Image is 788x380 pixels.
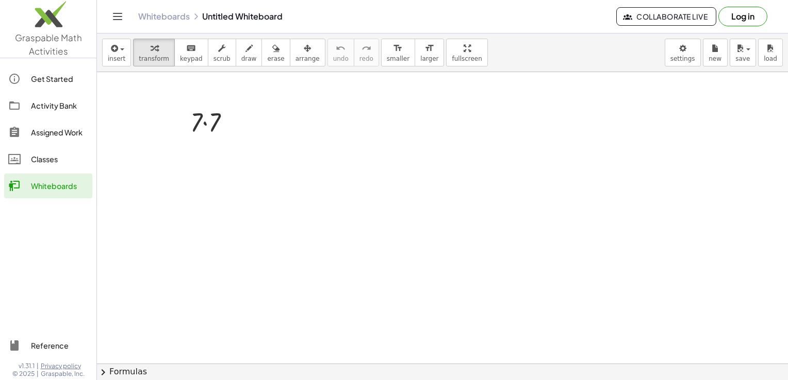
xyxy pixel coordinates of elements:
a: Whiteboards [4,174,92,198]
span: Graspable Math Activities [15,32,82,57]
span: keypad [180,55,203,62]
button: scrub [208,39,236,66]
i: format_size [393,42,403,55]
a: Reference [4,333,92,358]
span: scrub [214,55,231,62]
button: Toggle navigation [109,8,126,25]
a: Get Started [4,66,92,91]
span: new [709,55,721,62]
span: arrange [295,55,320,62]
span: load [764,55,777,62]
span: erase [267,55,284,62]
span: fullscreen [452,55,482,62]
div: Assigned Work [31,126,88,139]
button: insert [102,39,131,66]
span: chevron_right [97,366,109,378]
button: chevron_rightFormulas [97,364,788,380]
button: fullscreen [446,39,487,66]
button: undoundo [327,39,354,66]
span: | [37,370,39,378]
span: insert [108,55,125,62]
button: Log in [718,7,767,26]
span: v1.31.1 [19,362,35,370]
div: Activity Bank [31,99,88,112]
i: undo [336,42,346,55]
a: Assigned Work [4,120,92,145]
span: undo [333,55,349,62]
button: redoredo [354,39,379,66]
button: save [730,39,756,66]
span: transform [139,55,169,62]
button: draw [236,39,262,66]
span: Graspable, Inc. [41,370,85,378]
div: Classes [31,153,88,165]
button: format_sizesmaller [381,39,415,66]
span: © 2025 [12,370,35,378]
span: redo [359,55,373,62]
span: smaller [387,55,409,62]
span: settings [670,55,695,62]
span: save [735,55,750,62]
i: format_size [424,42,434,55]
div: Whiteboards [31,180,88,192]
button: arrange [290,39,325,66]
div: Get Started [31,73,88,85]
button: format_sizelarger [415,39,444,66]
span: draw [241,55,257,62]
span: | [37,362,39,370]
button: Collaborate Live [616,7,716,26]
button: settings [665,39,701,66]
a: Classes [4,147,92,171]
button: transform [133,39,175,66]
span: Collaborate Live [625,12,708,21]
a: Whiteboards [138,11,190,22]
i: redo [362,42,371,55]
button: new [703,39,728,66]
button: erase [261,39,290,66]
div: Reference [31,339,88,352]
i: keyboard [186,42,196,55]
a: Privacy policy [41,362,85,370]
button: keyboardkeypad [174,39,208,66]
span: larger [420,55,438,62]
a: Activity Bank [4,93,92,118]
button: load [758,39,783,66]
